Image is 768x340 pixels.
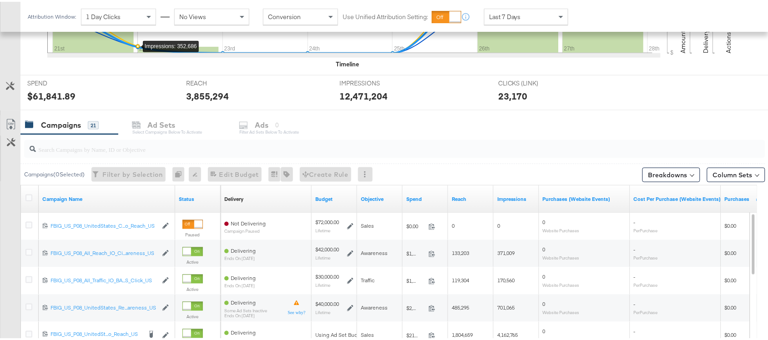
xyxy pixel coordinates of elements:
[725,248,737,255] span: $0.00
[51,275,157,283] a: FBIG_US_P08_All_Traffic_IO_BA...S_Click_US
[86,11,121,19] span: 1 Day Clicks
[315,254,330,259] sub: Lifetime
[497,194,536,201] a: The number of times your ad was served. On mobile apps an ad is counted as served the first time ...
[543,299,546,306] span: 0
[543,281,580,286] sub: Website Purchases
[231,298,256,305] span: Delivering
[186,77,254,86] span: REACH
[452,330,473,337] span: 1,804,659
[543,226,580,232] sub: Website Purchases
[315,272,339,279] div: $30,000.00
[315,194,354,201] a: The maximum amount you're willing to spend on your ads, on average each day or over the lifetime ...
[179,194,217,201] a: Shows the current state of your Ad Campaign.
[498,77,566,86] span: CLICKS (LINK)
[406,330,425,337] span: $21,794.90
[224,255,256,260] sub: ends on [DATE]
[497,330,518,337] span: 4,162,765
[452,248,469,255] span: 133,203
[315,245,339,252] div: $42,000.00
[51,221,157,229] a: FBIG_US_P08_UnitedStates_C...o_Reach_US
[268,11,301,19] span: Conversion
[51,329,141,336] div: FBIG_US_P08_UnitedSt...o_Reach_US
[51,221,157,228] div: FBIG_US_P08_UnitedStates_C...o_Reach_US
[634,281,658,286] sub: Per Purchase
[27,88,76,101] div: $61,841.89
[41,118,81,129] div: Campaigns
[182,230,203,236] label: Paused
[406,221,425,228] span: $0.00
[702,28,710,51] text: Delivery
[497,221,500,228] span: 0
[406,194,445,201] a: The total amount spent to date.
[452,275,469,282] span: 119,304
[634,308,658,314] sub: Per Purchase
[186,88,229,101] div: 3,855,294
[315,281,330,286] sub: Lifetime
[452,221,455,228] span: 0
[88,120,99,128] div: 21
[725,303,737,310] span: $0.00
[361,303,388,310] span: Awareness
[498,88,528,101] div: 23,170
[51,329,141,338] a: FBIG_US_P08_UnitedSt...o_Reach_US
[679,11,687,51] text: Amount (USD)
[634,245,636,251] span: -
[336,58,359,67] div: Timeline
[315,299,339,306] div: $40,000.00
[543,194,627,201] a: The number of times a purchase was made tracked by your Custom Audience pixel on your website aft...
[497,248,515,255] span: 371,009
[543,217,546,224] span: 0
[707,166,765,180] button: Column Sets
[182,285,203,291] label: Active
[634,226,658,232] sub: Per Purchase
[361,194,399,201] a: Your campaign's objective.
[489,11,521,19] span: Last 7 Days
[452,303,469,310] span: 485,295
[452,194,490,201] a: The number of people your ad was served to.
[406,276,425,283] span: $1,785.64
[51,248,157,256] a: FBIG_US_P08_All_Reach_IO_Ci...areness_US
[343,11,428,20] label: Use Unified Attribution Setting:
[42,194,172,201] a: Your campaign name.
[224,194,243,201] div: Delivery
[179,11,206,19] span: No Views
[36,135,698,153] input: Search Campaigns by Name, ID or Objective
[182,258,203,264] label: Active
[543,326,546,333] span: 0
[634,217,636,224] span: -
[406,303,425,310] span: $2,142.02
[361,248,388,255] span: Awareness
[224,312,267,317] sub: ends on [DATE]
[634,254,658,259] sub: Per Purchase
[725,30,733,51] text: Actions
[361,275,374,282] span: Traffic
[224,227,266,232] sub: Campaign Paused
[27,12,76,18] div: Attribution Window:
[27,77,96,86] span: SPEND
[543,245,546,251] span: 0
[224,307,267,312] sub: Some Ad Sets Inactive
[224,282,256,287] sub: ends on [DATE]
[634,326,636,333] span: -
[315,217,339,225] div: $72,000.00
[634,272,636,279] span: -
[642,166,700,180] button: Breakdowns
[339,77,408,86] span: IMPRESSIONS
[725,221,737,228] span: $0.00
[497,275,515,282] span: 170,560
[315,308,330,314] sub: Lifetime
[24,169,85,177] div: Campaigns ( 0 Selected)
[634,299,636,306] span: -
[231,246,256,253] span: Delivering
[497,303,515,310] span: 701,065
[182,312,203,318] label: Active
[634,194,721,201] a: The average cost for each purchase tracked by your Custom Audience pixel on your website after pe...
[725,330,737,337] span: $0.00
[315,226,330,232] sub: Lifetime
[315,330,366,337] div: Using Ad Set Budget
[361,221,374,228] span: Sales
[172,165,189,180] div: 0
[543,272,546,279] span: 0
